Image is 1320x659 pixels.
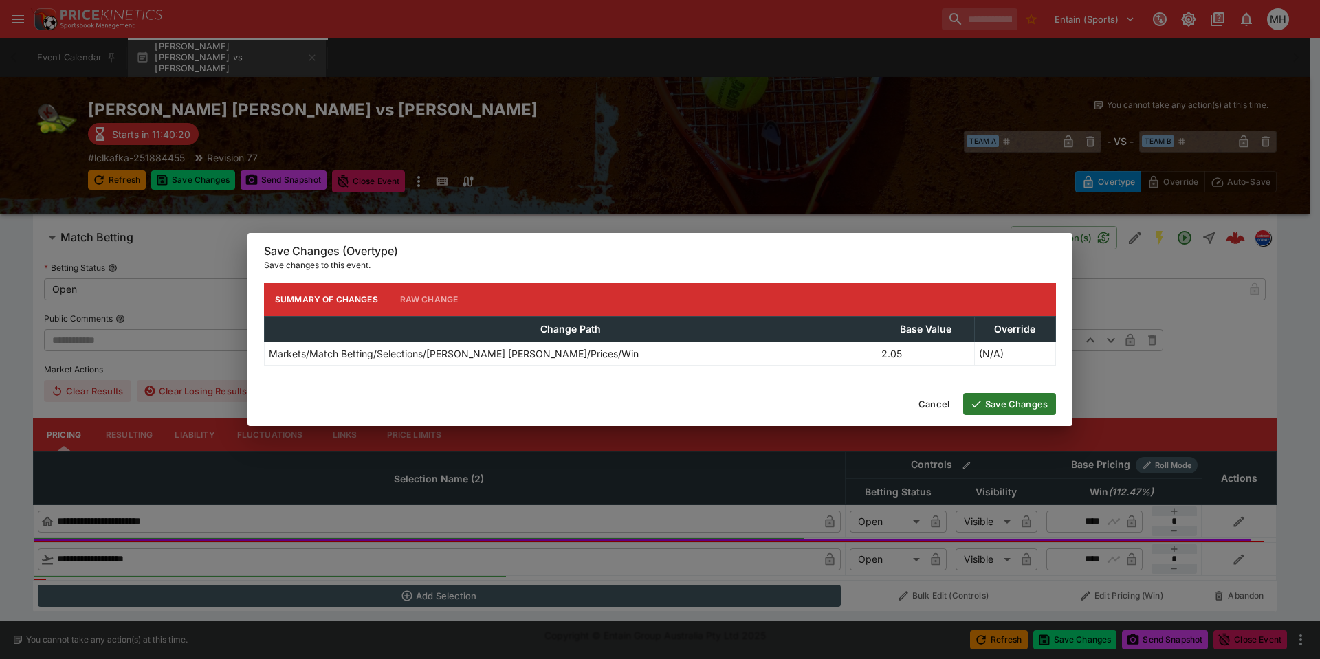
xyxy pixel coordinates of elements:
[910,393,958,415] button: Cancel
[269,346,639,361] p: Markets/Match Betting/Selections/[PERSON_NAME] [PERSON_NAME]/Prices/Win
[264,283,389,316] button: Summary of Changes
[264,244,1056,258] h6: Save Changes (Overtype)
[264,258,1056,272] p: Save changes to this event.
[877,316,974,342] th: Base Value
[389,283,470,316] button: Raw Change
[974,342,1055,365] td: (N/A)
[877,342,974,365] td: 2.05
[265,316,877,342] th: Change Path
[963,393,1056,415] button: Save Changes
[974,316,1055,342] th: Override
